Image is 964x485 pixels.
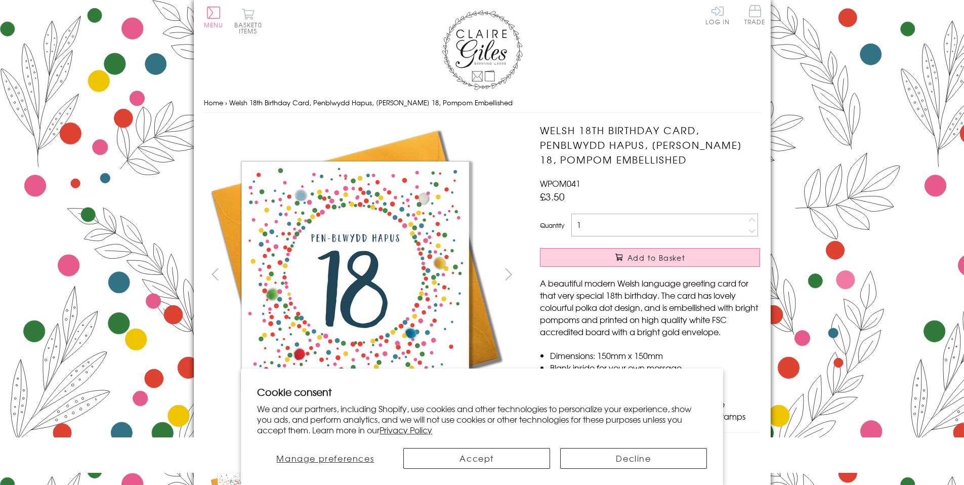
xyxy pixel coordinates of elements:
a: Trade [744,5,766,27]
h1: Welsh 18th Birthday Card, Penblwydd Hapus, [PERSON_NAME] 18, Pompom Embellished [540,123,760,167]
span: £3.50 [540,189,565,204]
button: Basket0 items [234,8,262,34]
button: Decline [560,448,707,469]
p: We and our partners, including Shopify, use cookies and other technologies to personalize your ex... [257,403,707,435]
a: Privacy Policy [380,424,432,436]
span: Welsh 18th Birthday Card, Penblwydd Hapus, [PERSON_NAME] 18, Pompom Embellished [229,98,513,107]
span: Trade [744,5,766,25]
button: prev [204,263,227,286]
button: Add to Basket [540,248,760,267]
img: Welsh 18th Birthday Card, Penblwydd Hapus, Dotty 18, Pompom Embellished [204,123,508,427]
button: Manage preferences [257,448,393,469]
nav: breadcrumbs [204,93,761,113]
a: Log In [705,5,730,25]
li: Blank inside for your own message [550,361,760,374]
h2: Cookie consent [257,385,707,399]
img: Claire Giles Greetings Cards [442,10,523,90]
span: Add to Basket [627,253,685,263]
li: Dimensions: 150mm x 150mm [550,349,760,361]
span: 0 items [239,20,262,35]
span: Manage preferences [276,452,374,464]
label: Quantity [540,221,564,230]
button: next [497,263,520,286]
a: Home [204,98,223,107]
button: Menu [204,7,224,28]
span: › [225,98,227,107]
button: Accept [403,448,550,469]
span: Menu [204,20,224,29]
p: A beautiful modern Welsh language greeting card for that very special 18th birthday. The card has... [540,277,760,338]
span: WPOM041 [540,177,580,189]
